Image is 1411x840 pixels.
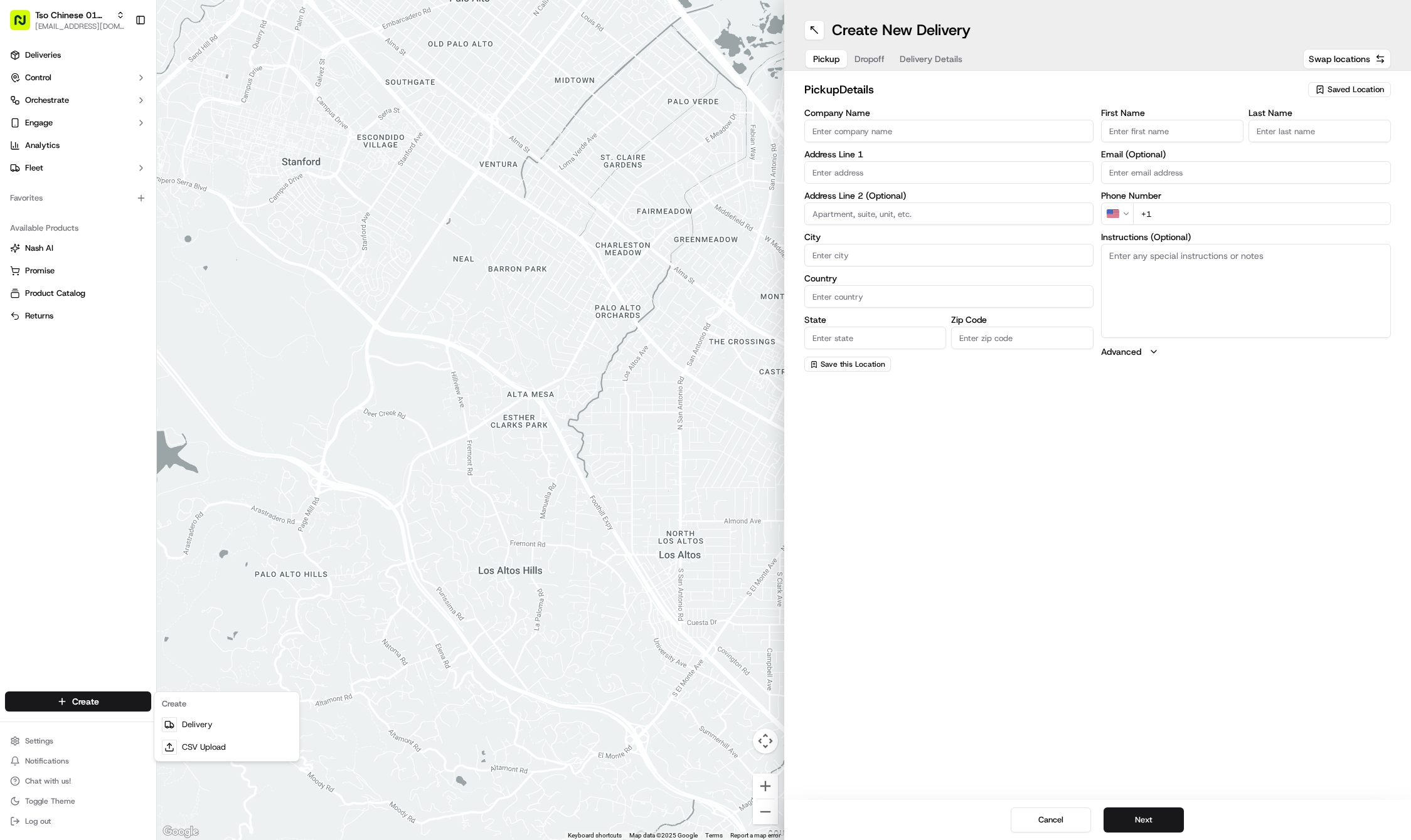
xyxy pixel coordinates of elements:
[25,816,51,826] span: Log out
[157,695,297,713] div: Create
[5,188,151,208] div: Favorites
[753,728,778,753] button: Map camera controls
[25,243,53,254] span: Nash AI
[25,162,43,174] span: Fleet
[160,824,201,840] img: Google
[25,796,75,806] span: Toggle Theme
[1249,120,1391,142] input: Enter last name
[1309,53,1370,65] span: Swap locations
[804,161,1094,184] input: Enter address
[705,832,723,839] a: Terms (opens in new tab)
[25,265,55,276] span: Promise
[753,799,778,824] button: Zoom out
[951,315,1094,324] label: Zip Code
[35,21,125,31] span: [EMAIL_ADDRESS][DOMAIN_NAME]
[25,310,53,322] span: Returns
[1101,108,1243,117] label: First Name
[5,218,151,238] div: Available Products
[157,713,297,736] a: Delivery
[1101,345,1141,358] label: Advanced
[72,695,99,708] span: Create
[804,244,1094,266] input: Enter city
[1133,202,1391,225] input: Enter phone number
[753,774,778,799] button: Zoom in
[804,108,1094,117] label: Company Name
[35,9,111,21] span: Tso Chinese 01 Cherrywood
[813,53,839,65] span: Pickup
[25,756,69,766] span: Notifications
[160,824,201,840] a: Open this area in Google Maps (opens a new window)
[804,233,1094,241] label: City
[730,832,780,839] a: Report a map error
[1011,807,1091,832] button: Cancel
[1249,108,1391,117] label: Last Name
[804,202,1094,225] input: Apartment, suite, unit, etc.
[157,736,297,759] a: CSV Upload
[1101,191,1391,200] label: Phone Number
[804,327,947,349] input: Enter state
[568,831,622,840] button: Keyboard shortcuts
[25,72,51,83] span: Control
[804,81,1301,98] h2: pickup Details
[855,53,885,65] span: Dropoff
[1104,807,1184,832] button: Next
[25,50,61,61] span: Deliveries
[951,327,1094,349] input: Enter zip code
[25,736,53,746] span: Settings
[1101,161,1391,184] input: Enter email address
[804,150,1094,159] label: Address Line 1
[1328,84,1384,95] span: Saved Location
[804,315,947,324] label: State
[25,140,60,151] span: Analytics
[629,832,698,839] span: Map data ©2025 Google
[821,359,885,369] span: Save this Location
[804,191,1094,200] label: Address Line 2 (Optional)
[1101,150,1391,159] label: Email (Optional)
[804,120,1094,142] input: Enter company name
[1101,233,1391,241] label: Instructions (Optional)
[25,95,69,106] span: Orchestrate
[900,53,962,65] span: Delivery Details
[25,288,85,299] span: Product Catalog
[25,117,53,129] span: Engage
[804,285,1094,308] input: Enter country
[832,20,971,40] h1: Create New Delivery
[25,776,71,786] span: Chat with us!
[1101,120,1243,142] input: Enter first name
[804,274,1094,283] label: Country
